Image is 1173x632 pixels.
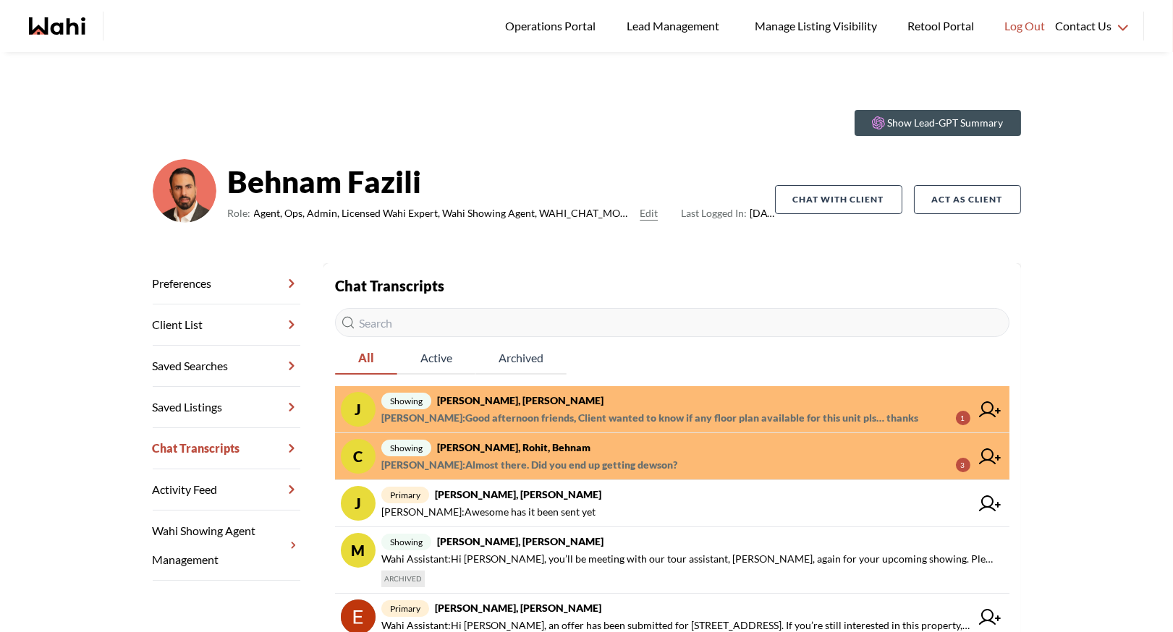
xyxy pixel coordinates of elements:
[914,185,1021,214] button: Act as Client
[335,308,1009,337] input: Search
[381,571,425,587] span: ARCHIVED
[437,394,604,406] strong: [PERSON_NAME], [PERSON_NAME]
[855,110,1021,136] button: Show Lead-GPT Summary
[381,550,998,568] span: Wahi Assistant : Hi [PERSON_NAME], you’ll be meeting with our tour assistant, [PERSON_NAME], agai...
[153,304,300,346] a: Client List
[681,205,774,222] span: [DATE]
[381,409,918,427] span: [PERSON_NAME] : Good afternoon friends, Client wanted to know if any floor plan available for thi...
[153,346,300,387] a: Saved Searches
[335,277,444,294] strong: Chat Transcripts
[381,534,431,550] span: showing
[505,17,601,35] span: Operations Portal
[475,343,567,375] button: Archived
[153,263,300,304] a: Preferences
[228,160,775,203] strong: Behnam Fazili
[341,392,376,427] div: J
[335,527,1009,594] a: Mshowing[PERSON_NAME], [PERSON_NAME]Wahi Assistant:Hi [PERSON_NAME], you’ll be meeting with our t...
[907,17,978,35] span: Retool Portal
[153,387,300,428] a: Saved Listings
[335,480,1009,527] a: Jprimary[PERSON_NAME], [PERSON_NAME][PERSON_NAME]:Awesome has it been sent yet
[153,469,300,511] a: Activity Feed
[475,343,567,373] span: Archived
[1004,17,1045,35] span: Log Out
[435,488,601,500] strong: [PERSON_NAME], [PERSON_NAME]
[435,602,601,614] strong: [PERSON_NAME], [PERSON_NAME]
[437,441,590,453] strong: [PERSON_NAME], Rohit, Behnam
[153,159,216,223] img: cf9ae410c976398e.png
[335,343,397,375] button: All
[381,503,596,521] span: [PERSON_NAME] : Awesome has it been sent yet
[956,458,970,472] div: 3
[254,205,635,222] span: Agent, Ops, Admin, Licensed Wahi Expert, Wahi Showing Agent, WAHI_CHAT_MODERATOR
[381,440,431,456] span: showing
[335,386,1009,433] a: Jshowing[PERSON_NAME], [PERSON_NAME][PERSON_NAME]:Good afternoon friends, Client wanted to know i...
[153,428,300,469] a: Chat Transcripts
[341,439,376,474] div: C
[341,486,376,521] div: J
[681,207,747,219] span: Last Logged In:
[29,17,85,35] a: Wahi homepage
[397,343,475,375] button: Active
[627,17,724,35] span: Lead Management
[381,393,431,409] span: showing
[335,433,1009,480] a: Cshowing[PERSON_NAME], Rohit, Behnam[PERSON_NAME]:Almost there. Did you end up getting dewson?3
[640,205,658,222] button: Edit
[228,205,251,222] span: Role:
[775,185,902,214] button: Chat with client
[397,343,475,373] span: Active
[381,600,429,617] span: primary
[381,456,677,474] span: [PERSON_NAME] : Almost there. Did you end up getting dewson?
[437,535,604,547] strong: [PERSON_NAME], [PERSON_NAME]
[341,533,376,568] div: M
[153,511,300,581] a: Wahi Showing Agent Management
[381,487,429,503] span: primary
[888,116,1004,130] p: Show Lead-GPT Summary
[335,343,397,373] span: All
[750,17,881,35] span: Manage Listing Visibility
[956,411,970,425] div: 1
